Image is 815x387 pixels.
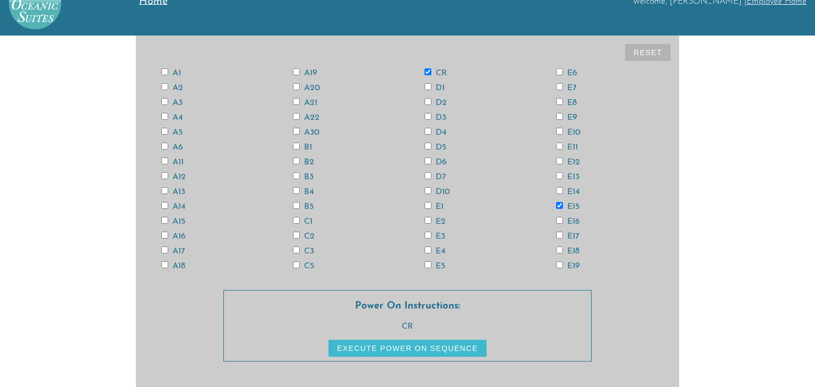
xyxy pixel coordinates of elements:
label: A18 [161,262,185,270]
input: A20 [293,83,300,90]
label: A5 [161,128,183,137]
input: E1 [424,202,431,209]
label: A3 [161,99,183,107]
label: D1 [424,84,445,92]
input: E10 [556,128,563,135]
input: E3 [424,232,431,239]
label: C3 [293,247,314,256]
label: A6 [161,143,183,152]
label: A2 [161,84,183,92]
input: A21 [293,98,300,105]
label: B5 [293,203,314,211]
input: E13 [556,172,563,179]
label: D6 [424,158,447,166]
label: E15 [556,203,579,211]
label: E11 [556,143,578,152]
input: A2 [161,83,168,90]
input: B5 [293,202,300,209]
input: E7 [556,83,563,90]
label: E5 [424,262,445,270]
label: A17 [161,247,185,256]
input: A19 [293,68,300,75]
input: E15 [556,202,563,209]
input: A12 [161,172,168,179]
input: C5 [293,261,300,268]
label: A11 [161,158,184,166]
input: D6 [424,157,431,164]
label: E13 [556,173,579,181]
label: A16 [161,232,186,241]
input: A18 [161,261,168,268]
p: CR [224,322,591,331]
input: D2 [424,98,431,105]
label: E12 [556,158,580,166]
input: A1 [161,68,168,75]
input: B3 [293,172,300,179]
input: E12 [556,157,563,164]
label: E8 [556,99,577,107]
label: E4 [424,247,446,256]
label: D7 [424,173,446,181]
label: A19 [293,69,317,77]
label: E1 [424,203,444,211]
input: E11 [556,143,563,149]
input: B2 [293,157,300,164]
input: D7 [424,172,431,179]
label: D5 [424,143,446,152]
label: B1 [293,143,312,152]
input: A15 [161,217,168,224]
input: D5 [424,143,431,149]
input: A5 [161,128,168,135]
input: A30 [293,128,300,135]
label: A13 [161,188,185,196]
label: B4 [293,188,314,196]
label: A22 [293,113,319,122]
label: A12 [161,173,186,181]
input: A6 [161,143,168,149]
input: C1 [293,217,300,224]
label: A14 [161,203,186,211]
label: E19 [556,262,580,270]
input: E5 [424,261,431,268]
label: B2 [293,158,314,166]
input: E18 [556,247,563,253]
input: B4 [293,187,300,194]
label: A20 [293,84,320,92]
input: D4 [424,128,431,135]
label: E14 [556,188,580,196]
input: E14 [556,187,563,194]
label: D4 [424,128,447,137]
label: A30 [293,128,319,137]
input: A22 [293,113,300,120]
input: E19 [556,261,563,268]
label: A21 [293,99,317,107]
input: A13 [161,187,168,194]
label: A1 [161,69,181,77]
input: A3 [161,98,168,105]
input: CR [424,68,431,75]
label: A4 [161,113,183,122]
input: E16 [556,217,563,224]
label: E17 [556,232,579,241]
input: D3 [424,113,431,120]
input: A11 [161,157,168,164]
input: D1 [424,83,431,90]
label: C1 [293,217,313,226]
label: A15 [161,217,185,226]
button: Execute Power On Sequence [328,340,486,357]
input: A16 [161,232,168,239]
label: C5 [293,262,314,270]
h3: Power On Instructions: [224,301,591,312]
label: E9 [556,113,577,122]
label: E18 [556,247,579,256]
label: D10 [424,188,450,196]
input: E17 [556,232,563,239]
label: CR [424,69,447,77]
label: C2 [293,232,315,241]
input: D10 [424,187,431,194]
label: E6 [556,69,577,77]
input: E9 [556,113,563,120]
input: A4 [161,113,168,120]
label: E16 [556,217,580,226]
input: E8 [556,98,563,105]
